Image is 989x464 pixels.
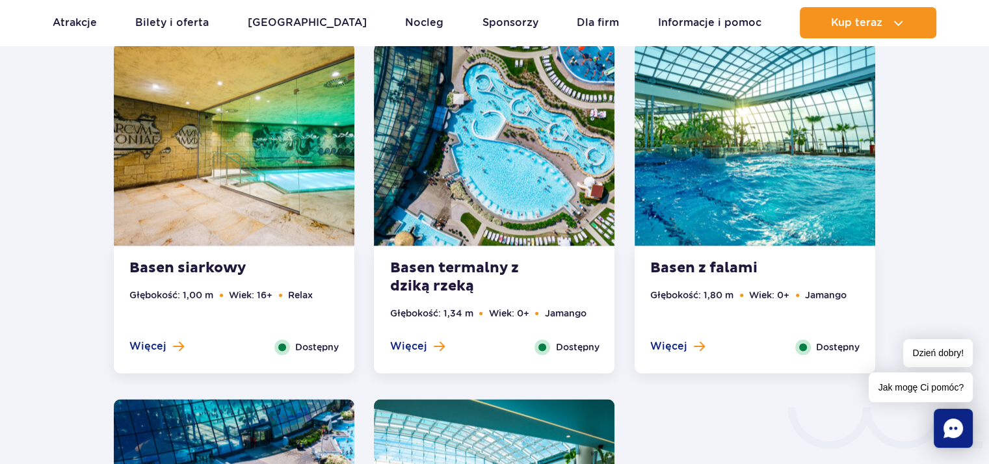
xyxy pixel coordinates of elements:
span: Dzień dobry! [903,339,973,367]
li: Głębokość: 1,00 m [129,288,213,302]
span: Więcej [389,339,427,354]
div: Chat [934,409,973,448]
li: Wiek: 0+ [488,306,529,320]
img: Sulphur pool [114,42,354,246]
a: Atrakcje [53,7,97,38]
span: Dostępny [816,340,860,354]
li: Jamango [805,288,847,302]
a: Nocleg [405,7,443,38]
li: Relax [288,288,313,302]
li: Głębokość: 1,80 m [650,288,733,302]
li: Jamango [544,306,586,320]
img: Wave Pool [635,42,875,246]
strong: Basen termalny z dziką rzeką [389,259,547,296]
a: Bilety i oferta [135,7,209,38]
a: Sponsorzy [482,7,538,38]
button: Więcej [389,339,444,354]
span: Kup teraz [831,17,882,29]
li: Wiek: 16+ [229,288,272,302]
li: Głębokość: 1,34 m [389,306,473,320]
a: Dla firm [577,7,619,38]
img: Thermal pool with crazy river [374,42,614,246]
span: Więcej [650,339,687,354]
a: [GEOGRAPHIC_DATA] [248,7,367,38]
span: Dostępny [295,340,339,354]
button: Więcej [650,339,705,354]
span: Jak mogę Ci pomóc? [869,372,973,402]
strong: Basen z falami [650,259,808,277]
button: Więcej [129,339,184,354]
span: Więcej [129,339,166,354]
li: Wiek: 0+ [749,288,789,302]
span: Dostępny [555,340,599,354]
a: Informacje i pomoc [658,7,761,38]
strong: Basen siarkowy [129,259,287,277]
button: Kup teraz [800,7,936,38]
